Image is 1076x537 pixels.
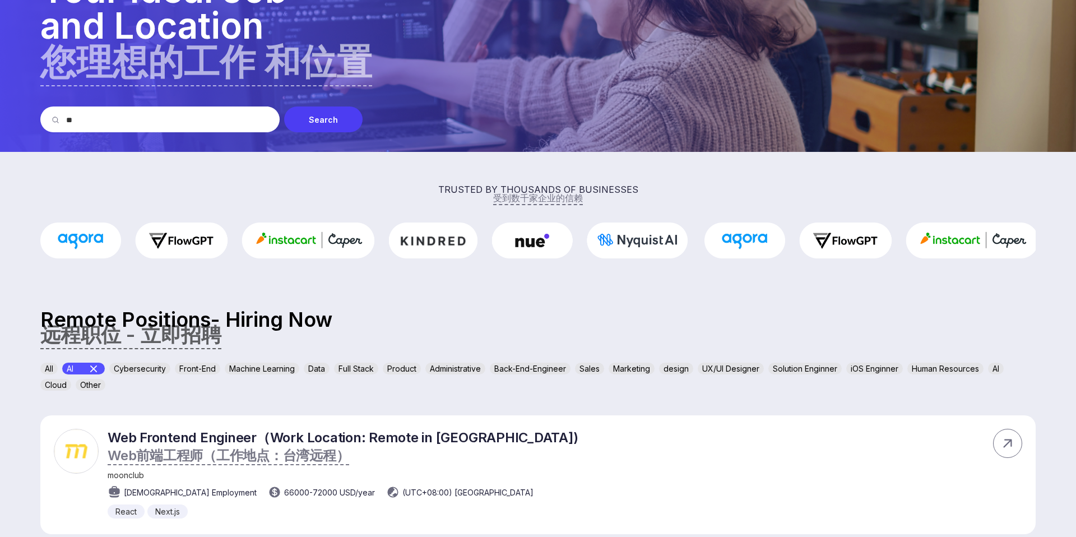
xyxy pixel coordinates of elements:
[147,504,188,519] div: Next.js
[40,40,372,83] span: 您理想的工作 和位置
[62,363,105,374] div: AI
[304,363,330,374] div: Data
[175,363,220,374] div: Front-End
[109,363,170,374] div: Cybersecurity
[108,447,349,464] span: Web前端工程师（工作地点：台湾远程）
[40,363,58,374] div: All
[490,363,571,374] div: Back-End-Engineer
[402,487,534,498] span: (UTC+08:00) [GEOGRAPHIC_DATA]
[383,363,421,374] div: Product
[846,363,903,374] div: iOS Enginner
[40,379,71,391] div: Cloud
[108,504,145,519] div: React
[225,363,299,374] div: Machine Learning
[659,363,693,374] div: design
[108,429,578,465] p: Web Frontend Engineer（Work Location: Remote in [GEOGRAPHIC_DATA])
[108,470,144,480] span: moonclub
[907,363,984,374] div: Human Resources
[76,379,105,391] div: Other
[40,322,221,347] span: 远程职位 - 立即招聘
[493,192,583,203] span: 受到数千家企业的信赖
[425,363,485,374] div: Administrative
[124,487,257,498] span: [DEMOGRAPHIC_DATA] Employment
[768,363,842,374] div: Solution Enginner
[284,107,363,132] div: Search
[334,363,378,374] div: Full Stack
[988,363,1004,374] div: AI
[284,487,375,498] span: 66000 - 72000 USD /year
[575,363,604,374] div: Sales
[698,363,764,374] div: UX/UI Designer
[609,363,655,374] div: Marketing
